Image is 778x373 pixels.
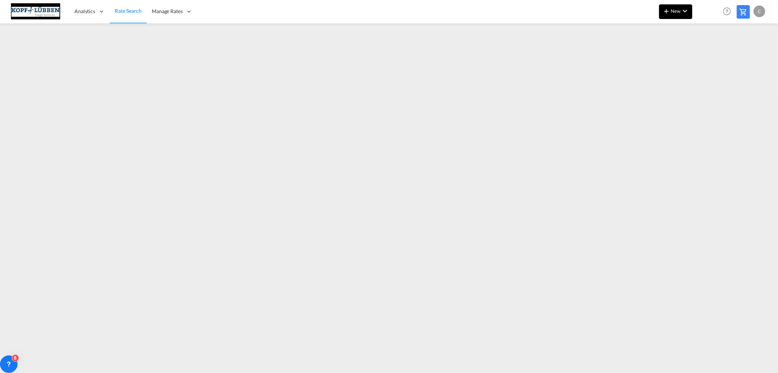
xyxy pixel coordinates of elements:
span: Rate Search [115,8,142,14]
div: C [754,5,765,17]
span: Manage Rates [152,8,183,15]
span: Analytics [74,8,95,15]
img: 25cf3bb0aafc11ee9c4fdbd399af7748.JPG [11,3,60,20]
button: icon-plus 400-fgNewicon-chevron-down [659,4,692,19]
md-icon: icon-chevron-down [681,7,689,15]
div: Help [721,5,737,18]
md-icon: icon-plus 400-fg [662,7,671,15]
span: New [662,8,689,14]
span: Help [721,5,733,18]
